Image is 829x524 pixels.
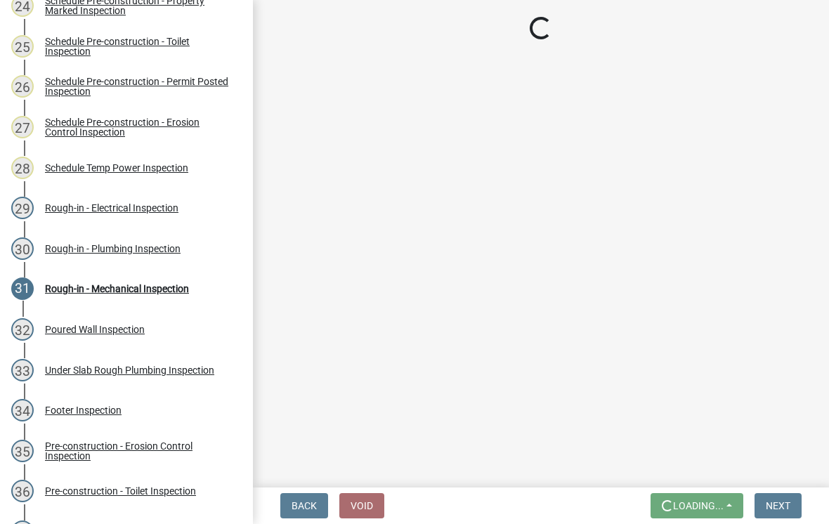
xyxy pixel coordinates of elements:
div: Pre-construction - Toilet Inspection [45,486,196,496]
div: 34 [11,399,34,421]
div: Footer Inspection [45,405,122,415]
div: 36 [11,480,34,502]
div: Rough-in - Plumbing Inspection [45,244,181,254]
div: 32 [11,318,34,341]
div: 26 [11,75,34,98]
div: Poured Wall Inspection [45,325,145,334]
span: Next [766,500,790,511]
div: 27 [11,116,34,138]
div: 31 [11,277,34,300]
div: Pre-construction - Erosion Control Inspection [45,441,230,461]
div: 29 [11,197,34,219]
div: Schedule Temp Power Inspection [45,163,188,173]
div: Rough-in - Mechanical Inspection [45,284,189,294]
button: Void [339,493,384,518]
div: Schedule Pre-construction - Toilet Inspection [45,37,230,56]
div: Schedule Pre-construction - Permit Posted Inspection [45,77,230,96]
div: 25 [11,35,34,58]
div: 28 [11,157,34,179]
div: 35 [11,440,34,462]
div: 30 [11,237,34,260]
button: Loading... [651,493,743,518]
div: 33 [11,359,34,381]
span: Loading... [673,500,724,511]
button: Back [280,493,328,518]
div: Schedule Pre-construction - Erosion Control Inspection [45,117,230,137]
button: Next [755,493,802,518]
div: Under Slab Rough Plumbing Inspection [45,365,214,375]
div: Rough-in - Electrical Inspection [45,203,178,213]
span: Back [292,500,317,511]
